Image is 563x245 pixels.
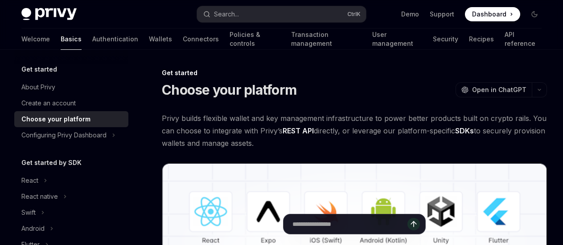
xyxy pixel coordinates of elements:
[21,175,38,186] div: React
[162,82,296,98] h1: Choose your platform
[21,223,45,234] div: Android
[407,218,420,230] button: Send message
[347,11,361,18] span: Ctrl K
[456,82,532,97] button: Open in ChatGPT
[92,28,138,50] a: Authentication
[21,207,36,218] div: Swift
[372,28,422,50] a: User management
[472,85,526,94] span: Open in ChatGPT
[61,28,82,50] a: Basics
[472,10,506,19] span: Dashboard
[230,28,280,50] a: Policies & controls
[469,28,494,50] a: Recipes
[21,64,57,75] h5: Get started
[162,68,547,77] div: Get started
[14,111,128,127] a: Choose your platform
[21,82,55,92] div: About Privy
[14,79,128,95] a: About Privy
[21,114,90,125] div: Choose your platform
[455,126,474,135] strong: SDKs
[183,28,219,50] a: Connectors
[162,112,547,149] span: Privy builds flexible wallet and key management infrastructure to power better products built on ...
[430,10,454,19] a: Support
[433,28,458,50] a: Security
[283,126,314,135] strong: REST API
[14,95,128,111] a: Create an account
[21,130,107,141] div: Configuring Privy Dashboard
[505,28,542,50] a: API reference
[149,28,172,50] a: Wallets
[291,28,362,50] a: Transaction management
[21,191,58,202] div: React native
[401,10,419,19] a: Demo
[527,7,542,21] button: Toggle dark mode
[21,8,77,20] img: dark logo
[465,7,520,21] a: Dashboard
[21,157,82,168] h5: Get started by SDK
[197,6,366,22] button: Search...CtrlK
[21,98,76,108] div: Create an account
[214,9,239,20] div: Search...
[21,28,50,50] a: Welcome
